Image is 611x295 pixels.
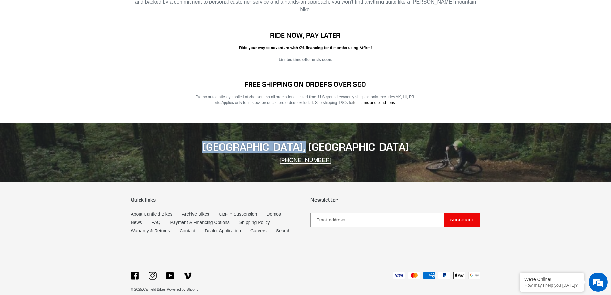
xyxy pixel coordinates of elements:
[131,220,142,225] a: News
[191,94,420,106] p: Promo automatically applied at checkout on all orders for a limited time. U.S ground economy ship...
[131,141,480,153] h2: [GEOGRAPHIC_DATA], [GEOGRAPHIC_DATA]
[170,220,230,225] a: Payment & Financing Options
[239,220,270,225] a: Shipping Policy
[131,212,173,217] a: About Canfield Bikes
[279,57,332,62] strong: Limited time offer ends soon.
[191,31,420,39] h2: RIDE NOW, PAY LATER
[152,220,161,225] a: FAQ
[524,277,579,282] div: We're Online!
[310,197,480,203] p: Newsletter
[205,228,241,233] a: Dealer Application
[450,217,474,222] span: Subscribe
[191,80,420,88] h2: FREE SHIPPING ON ORDERS OVER $50
[182,212,209,217] a: Archive Bikes
[267,212,281,217] a: Demos
[143,287,165,291] a: Canfield Bikes
[280,157,332,164] a: [PHONE_NUMBER]
[239,46,372,50] strong: Ride your way to adventure with 0% financing for 6 months using Affirm!
[180,228,195,233] a: Contact
[250,228,267,233] a: Careers
[131,197,301,203] p: Quick links
[131,228,170,233] a: Warranty & Returns
[167,287,198,291] a: Powered by Shopify
[444,213,480,227] button: Subscribe
[276,228,290,233] a: Search
[353,100,395,105] a: full terms and conditions
[524,283,579,288] p: How may I help you today?
[219,212,257,217] a: CBF™ Suspension
[310,213,444,227] input: Email address
[131,287,166,291] small: © 2025,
